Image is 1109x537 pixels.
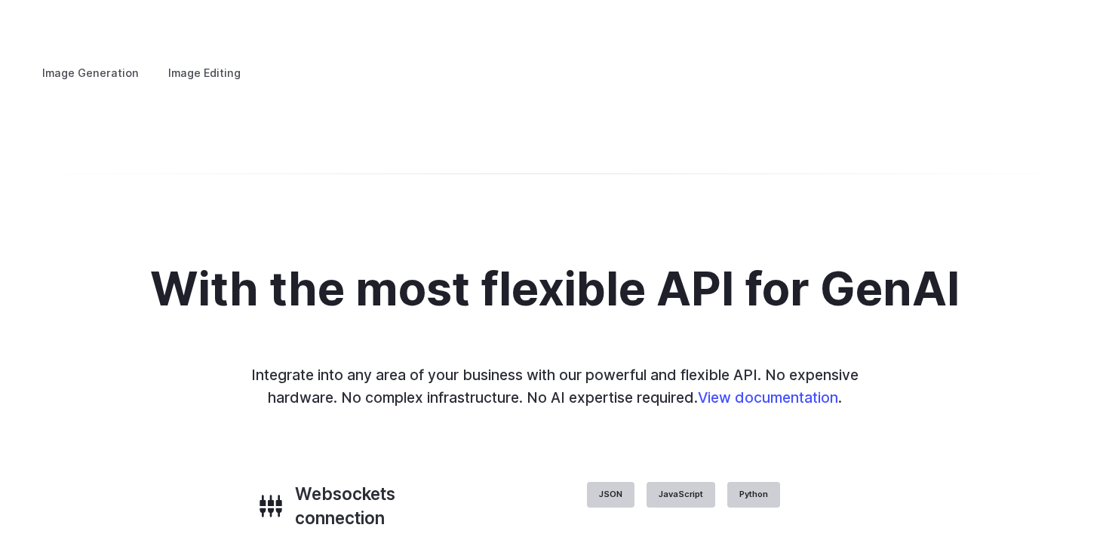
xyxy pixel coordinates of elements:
[698,388,838,407] a: View documentation
[727,482,780,508] label: Python
[587,482,634,508] label: JSON
[150,264,960,315] h2: With the most flexible API for GenAI
[241,364,868,410] p: Integrate into any area of your business with our powerful and flexible API. No expensive hardwar...
[155,60,253,86] label: Image Editing
[295,482,481,530] h3: Websockets connection
[647,482,715,508] label: JavaScript
[29,60,152,86] label: Image Generation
